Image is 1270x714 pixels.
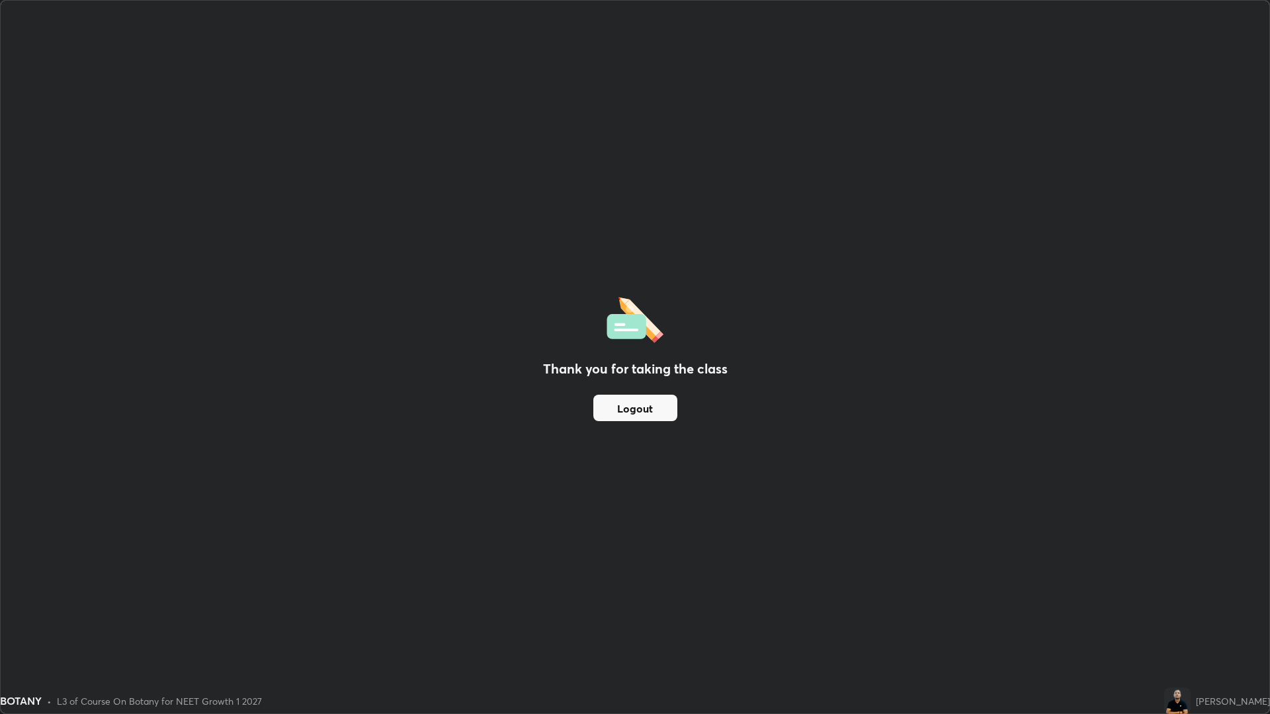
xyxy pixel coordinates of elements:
img: 41794af412da4fcda66d374e36b8e025.png [1164,688,1191,714]
div: L3 of Course On Botany for NEET Growth 1 2027 [57,694,262,708]
h2: Thank you for taking the class [543,359,728,379]
button: Logout [593,395,677,421]
div: • [47,694,52,708]
img: offlineFeedback.1438e8b3.svg [607,293,663,343]
div: [PERSON_NAME] [1196,694,1270,708]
